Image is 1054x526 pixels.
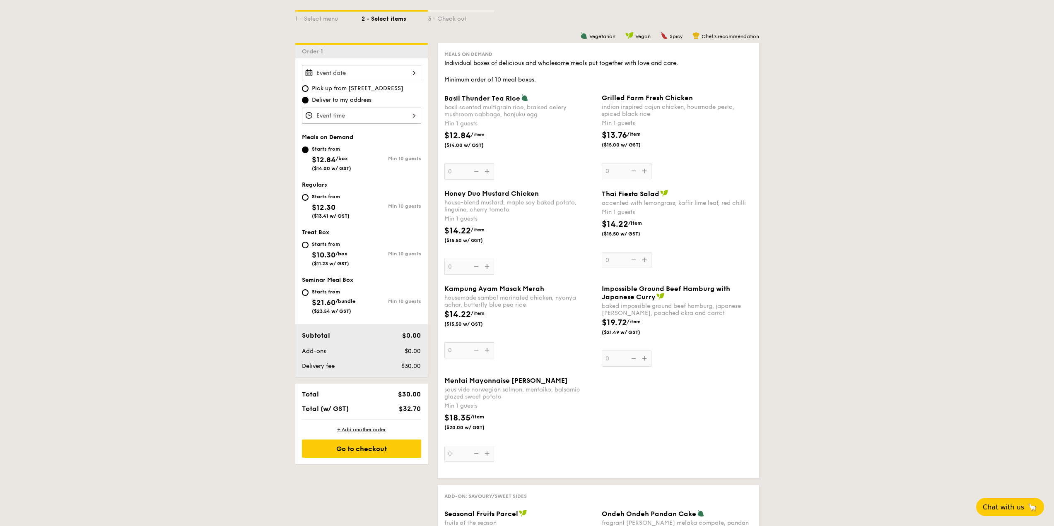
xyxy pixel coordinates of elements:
[602,94,693,102] span: Grilled Farm Fresh Chicken
[336,156,348,161] span: /box
[444,424,501,431] span: ($20.00 w/ GST)
[362,156,421,161] div: Min 10 guests
[602,208,753,216] div: Min 1 guests
[312,96,371,104] span: Deliver to my address
[635,34,651,39] span: Vegan
[602,130,627,140] span: $13.76
[401,363,421,370] span: $30.00
[983,503,1024,511] span: Chat with us
[302,194,309,201] input: Starts from$12.30($13.41 w/ GST)Min 10 guests
[602,318,627,328] span: $19.72
[362,298,421,304] div: Min 10 guests
[602,119,753,127] div: Min 1 guests
[335,251,347,257] span: /box
[602,329,658,336] span: ($21.49 w/ GST)
[444,51,492,57] span: Meals on Demand
[312,84,403,93] span: Pick up from [STREET_ADDRESS]
[302,390,319,398] span: Total
[444,59,753,84] div: Individual boxes of delicious and wholesome meals put together with love and care. Minimum order ...
[362,203,421,209] div: Min 10 guests
[302,97,309,103] input: Deliver to my address
[362,251,421,257] div: Min 10 guests
[444,237,501,244] span: ($15.50 w/ GST)
[602,219,628,229] span: $14.22
[602,190,659,198] span: Thai Fiesta Salad
[444,310,471,319] span: $14.22
[444,294,595,308] div: housemade sambal marinated chicken, nyonya achar, butterfly blue pea rice
[444,94,520,102] span: Basil Thunder Tea Rice
[302,363,335,370] span: Delivery fee
[627,131,641,137] span: /item
[521,94,528,101] img: icon-vegetarian.fe4039eb.svg
[1027,502,1037,512] span: 🦙
[302,181,327,188] span: Regulars
[312,146,351,152] div: Starts from
[302,229,329,236] span: Treat Box
[602,510,696,518] span: Ondeh Ondeh Pandan Cake
[519,509,527,517] img: icon-vegan.f8ff3823.svg
[302,147,309,153] input: Starts from$12.84/box($14.00 w/ GST)Min 10 guests
[302,289,309,296] input: Starts from$21.60/bundle($23.54 w/ GST)Min 10 guests
[312,288,355,295] div: Starts from
[444,215,595,223] div: Min 1 guests
[602,231,658,237] span: ($15.50 w/ GST)
[589,34,615,39] span: Vegetarian
[661,32,668,39] img: icon-spicy.37a8142b.svg
[444,377,568,384] span: Mentai Mayonnaise [PERSON_NAME]
[302,85,309,92] input: Pick up from [STREET_ADDRESS]
[628,220,642,226] span: /item
[312,166,351,171] span: ($14.00 w/ GST)
[692,32,700,39] img: icon-chef-hat.a58ddaea.svg
[444,190,539,197] span: Honey Duo Mustard Chicken
[302,405,349,413] span: Total (w/ GST)
[312,298,335,307] span: $21.60
[405,348,421,355] span: $0.00
[312,308,351,314] span: ($23.54 w/ GST)
[302,242,309,248] input: Starts from$10.30/box($11.23 w/ GST)Min 10 guests
[602,285,730,301] span: Impossible Ground Beef Hamburg with Japanese Curry
[312,241,349,247] div: Starts from
[976,498,1044,516] button: Chat with us🦙
[428,12,494,23] div: 3 - Check out
[302,134,353,141] span: Meals on Demand
[471,132,485,137] span: /item
[660,190,668,197] img: icon-vegan.f8ff3823.svg
[602,142,658,148] span: ($15.00 w/ GST)
[580,32,588,39] img: icon-vegetarian.fe4039eb.svg
[656,293,665,300] img: icon-vegan.f8ff3823.svg
[444,142,501,149] span: ($14.00 w/ GST)
[402,331,421,339] span: $0.00
[444,493,527,499] span: Add-on: Savoury/Sweet Sides
[444,413,470,423] span: $18.35
[444,285,544,293] span: Kampung Ayam Masak Merah
[444,386,595,400] div: sous vide norwegian salmon, mentaiko, balsamic glazed sweet potato
[602,303,753,317] div: baked impossible ground beef hamburg, japanese [PERSON_NAME], poached okra and carrot
[444,510,518,518] span: Seasonal Fruits Parcel
[444,120,595,128] div: Min 1 guests
[670,34,683,39] span: Spicy
[302,108,421,124] input: Event time
[362,12,428,23] div: 2 - Select items
[302,426,421,433] div: + Add another order
[312,250,335,259] span: $10.30
[302,331,330,339] span: Subtotal
[312,213,350,219] span: ($13.41 w/ GST)
[295,12,362,23] div: 1 - Select menu
[444,402,595,410] div: Min 1 guests
[399,405,421,413] span: $32.70
[302,276,353,283] span: Seminar Meal Box
[302,348,326,355] span: Add-ons
[471,227,485,233] span: /item
[625,32,634,39] img: icon-vegan.f8ff3823.svg
[444,321,501,327] span: ($15.50 w/ GST)
[302,65,421,81] input: Event date
[444,199,595,213] div: house-blend mustard, maple soy baked potato, linguine, cherry tomato
[302,440,421,458] div: Go to checkout
[302,48,326,55] span: Order 1
[312,155,336,164] span: $12.84
[335,298,355,304] span: /bundle
[312,193,350,200] div: Starts from
[444,131,471,141] span: $12.84
[444,226,471,236] span: $14.22
[398,390,421,398] span: $30.00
